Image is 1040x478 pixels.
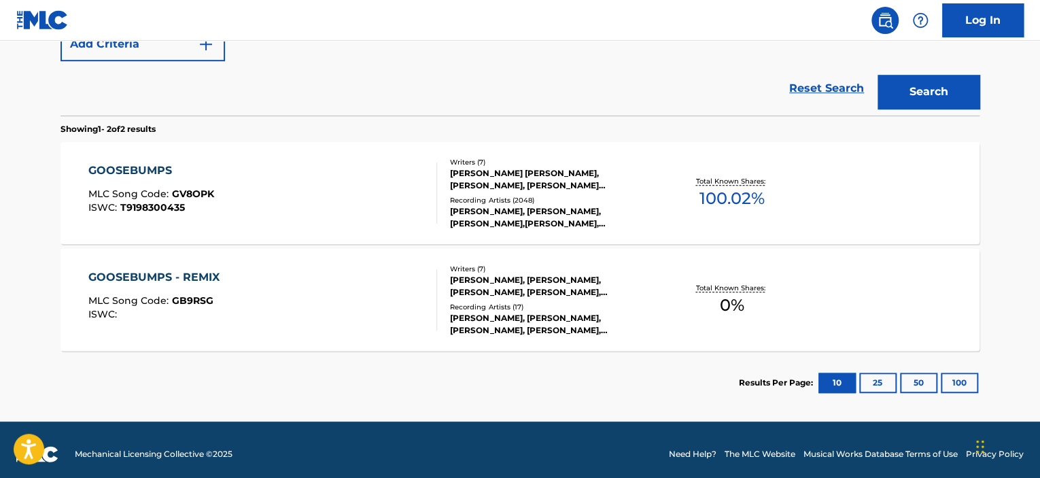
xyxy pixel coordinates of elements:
[782,73,871,103] a: Reset Search
[803,448,958,460] a: Musical Works Database Terms of Use
[88,294,172,307] span: MLC Song Code :
[60,142,980,244] a: GOOSEBUMPSMLC Song Code:GV8OPKISWC:T9198300435Writers (7)[PERSON_NAME] [PERSON_NAME], [PERSON_NAM...
[859,373,897,393] button: 25
[941,373,978,393] button: 100
[725,448,795,460] a: The MLC Website
[88,308,120,320] span: ISWC :
[966,448,1024,460] a: Privacy Policy
[871,7,899,34] a: Public Search
[450,274,655,298] div: [PERSON_NAME], [PERSON_NAME], [PERSON_NAME], [PERSON_NAME], [PERSON_NAME], [PERSON_NAME], [PERSON...
[450,264,655,274] div: Writers ( 7 )
[88,163,214,179] div: GOOSEBUMPS
[198,36,214,52] img: 9d2ae6d4665cec9f34b9.svg
[877,12,893,29] img: search
[60,27,225,61] button: Add Criteria
[450,312,655,337] div: [PERSON_NAME], [PERSON_NAME], [PERSON_NAME], [PERSON_NAME], [PERSON_NAME] AND THE GROOVE
[88,269,226,286] div: GOOSEBUMPS - REMIX
[976,426,984,467] div: Drag
[75,448,232,460] span: Mechanical Licensing Collective © 2025
[912,12,929,29] img: help
[907,7,934,34] div: Help
[120,201,185,214] span: T9198300435
[450,205,655,230] div: [PERSON_NAME], [PERSON_NAME], [PERSON_NAME],[PERSON_NAME], [PERSON_NAME], [PERSON_NAME] & [PERSON...
[450,157,655,167] div: Writers ( 7 )
[88,201,120,214] span: ISWC :
[878,75,980,109] button: Search
[972,413,1040,478] iframe: Chat Widget
[900,373,937,393] button: 50
[720,293,744,318] span: 0 %
[699,186,765,211] span: 100.02 %
[88,188,172,200] span: MLC Song Code :
[172,294,213,307] span: GB9RSG
[942,3,1024,37] a: Log In
[60,123,156,135] p: Showing 1 - 2 of 2 results
[450,167,655,192] div: [PERSON_NAME] [PERSON_NAME], [PERSON_NAME], [PERSON_NAME] [PERSON_NAME], [PERSON_NAME], [PERSON_N...
[818,373,856,393] button: 10
[16,10,69,30] img: MLC Logo
[450,302,655,312] div: Recording Artists ( 17 )
[695,283,768,293] p: Total Known Shares:
[739,377,816,389] p: Results Per Page:
[450,195,655,205] div: Recording Artists ( 2048 )
[695,176,768,186] p: Total Known Shares:
[172,188,214,200] span: GV8OPK
[669,448,716,460] a: Need Help?
[60,249,980,351] a: GOOSEBUMPS - REMIXMLC Song Code:GB9RSGISWC:Writers (7)[PERSON_NAME], [PERSON_NAME], [PERSON_NAME]...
